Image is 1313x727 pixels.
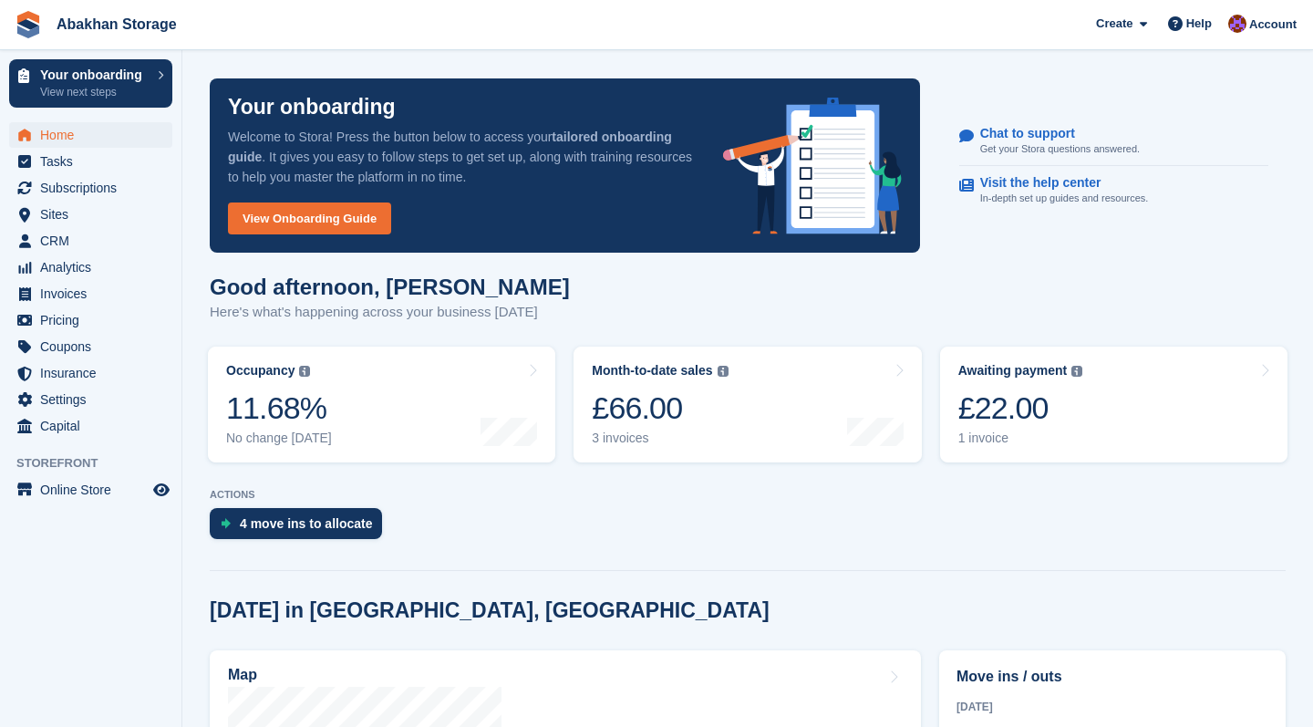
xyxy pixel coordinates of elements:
[49,9,184,39] a: Abakhan Storage
[9,202,172,227] a: menu
[9,149,172,174] a: menu
[1096,15,1132,33] span: Create
[210,598,770,623] h2: [DATE] in [GEOGRAPHIC_DATA], [GEOGRAPHIC_DATA]
[1071,366,1082,377] img: icon-info-grey-7440780725fd019a000dd9b08b2336e03edf1995a4989e88bcd33f0948082b44.svg
[40,202,150,227] span: Sites
[40,387,150,412] span: Settings
[40,254,150,280] span: Analytics
[226,389,332,427] div: 11.68%
[723,98,902,234] img: onboarding-info-6c161a55d2c0e0a8cae90662b2fe09162a5109e8cc188191df67fb4f79e88e88.svg
[958,431,1083,446] div: 1 invoice
[980,191,1149,206] p: In-depth set up guides and resources.
[40,84,149,100] p: View next steps
[210,275,570,299] h1: Good afternoon, [PERSON_NAME]
[958,389,1083,427] div: £22.00
[228,203,391,234] a: View Onboarding Guide
[1186,15,1212,33] span: Help
[592,389,728,427] div: £66.00
[9,360,172,386] a: menu
[40,307,150,333] span: Pricing
[40,413,150,439] span: Capital
[40,149,150,174] span: Tasks
[9,228,172,254] a: menu
[940,347,1287,462] a: Awaiting payment £22.00 1 invoice
[9,477,172,503] a: menu
[1249,16,1297,34] span: Account
[40,122,150,148] span: Home
[9,387,172,412] a: menu
[959,117,1268,167] a: Chat to support Get your Stora questions answered.
[959,166,1268,215] a: Visit the help center In-depth set up guides and resources.
[980,141,1140,157] p: Get your Stora questions answered.
[226,431,332,446] div: No change [DATE]
[9,307,172,333] a: menu
[16,454,181,473] span: Storefront
[9,413,172,439] a: menu
[40,175,150,201] span: Subscriptions
[980,175,1134,191] p: Visit the help center
[240,516,373,531] div: 4 move ins to allocate
[228,667,257,683] h2: Map
[15,11,42,38] img: stora-icon-8386f47178a22dfd0bd8f6a31ec36ba5ce8667c1dd55bd0f319d3a0aa187defe.svg
[208,347,555,462] a: Occupancy 11.68% No change [DATE]
[956,666,1268,688] h2: Move ins / outs
[956,699,1268,715] div: [DATE]
[228,97,396,118] p: Your onboarding
[592,431,728,446] div: 3 invoices
[9,59,172,108] a: Your onboarding View next steps
[226,363,295,379] div: Occupancy
[210,489,1286,501] p: ACTIONS
[210,508,391,548] a: 4 move ins to allocate
[9,281,172,306] a: menu
[40,68,149,81] p: Your onboarding
[9,334,172,359] a: menu
[40,334,150,359] span: Coupons
[150,479,172,501] a: Preview store
[9,254,172,280] a: menu
[718,366,729,377] img: icon-info-grey-7440780725fd019a000dd9b08b2336e03edf1995a4989e88bcd33f0948082b44.svg
[9,122,172,148] a: menu
[980,126,1125,141] p: Chat to support
[592,363,712,379] div: Month-to-date sales
[40,477,150,503] span: Online Store
[299,366,310,377] img: icon-info-grey-7440780725fd019a000dd9b08b2336e03edf1995a4989e88bcd33f0948082b44.svg
[958,363,1068,379] div: Awaiting payment
[40,228,150,254] span: CRM
[210,302,570,323] p: Here's what's happening across your business [DATE]
[1228,15,1246,33] img: William Abakhan
[40,281,150,306] span: Invoices
[40,360,150,386] span: Insurance
[228,127,694,187] p: Welcome to Stora! Press the button below to access your . It gives you easy to follow steps to ge...
[9,175,172,201] a: menu
[221,518,231,529] img: move_ins_to_allocate_icon-fdf77a2bb77ea45bf5b3d319d69a93e2d87916cf1d5bf7949dd705db3b84f3ca.svg
[574,347,921,462] a: Month-to-date sales £66.00 3 invoices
